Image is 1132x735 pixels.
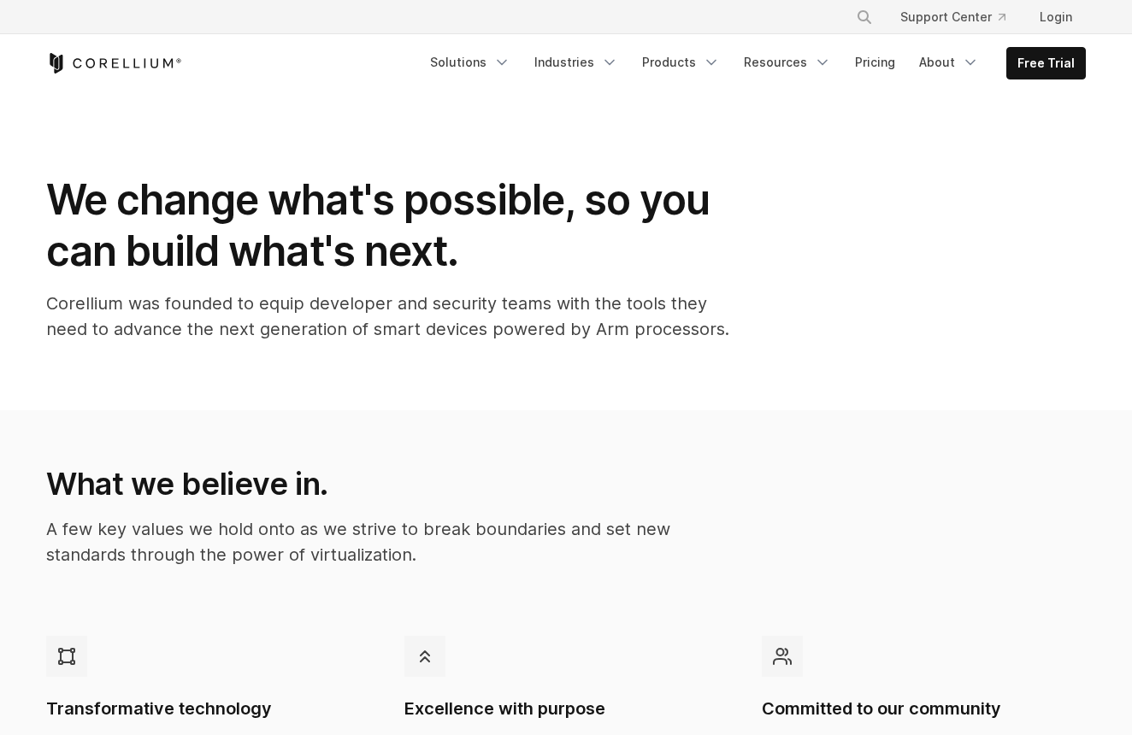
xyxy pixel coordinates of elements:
[404,697,728,720] h4: Excellence with purpose
[762,697,1086,720] h4: Committed to our community
[46,291,730,342] p: Corellium was founded to equip developer and security teams with the tools they need to advance t...
[524,47,628,78] a: Industries
[835,2,1086,32] div: Navigation Menu
[1007,48,1085,79] a: Free Trial
[46,174,730,277] h1: We change what's possible, so you can build what's next.
[46,516,728,567] p: A few key values we hold onto as we strive to break boundaries and set new standards through the ...
[909,47,989,78] a: About
[420,47,1086,79] div: Navigation Menu
[420,47,521,78] a: Solutions
[632,47,730,78] a: Products
[845,47,905,78] a: Pricing
[46,465,728,503] h2: What we believe in.
[887,2,1019,32] a: Support Center
[734,47,841,78] a: Resources
[46,53,182,73] a: Corellium Home
[1026,2,1086,32] a: Login
[46,697,370,720] h4: Transformative technology
[849,2,880,32] button: Search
